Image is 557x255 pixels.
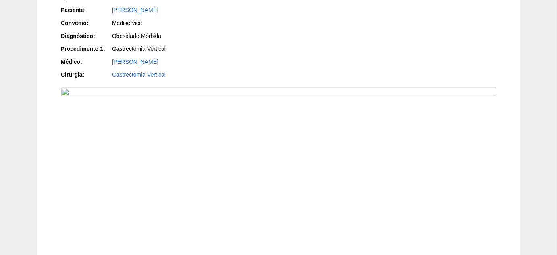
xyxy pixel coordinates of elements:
div: Mediservice [112,19,273,27]
div: Procedimento 1: [61,45,111,53]
a: Gastrectomia Vertical [112,71,166,78]
a: [PERSON_NAME] [112,7,158,13]
a: [PERSON_NAME] [112,59,158,65]
div: Convênio: [61,19,111,27]
div: Gastrectomia Vertical [112,45,273,53]
div: Médico: [61,58,111,66]
div: Cirurgia: [61,71,111,79]
div: Obesidade Mórbida [112,32,273,40]
div: Diagnóstico: [61,32,111,40]
div: Paciente: [61,6,111,14]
